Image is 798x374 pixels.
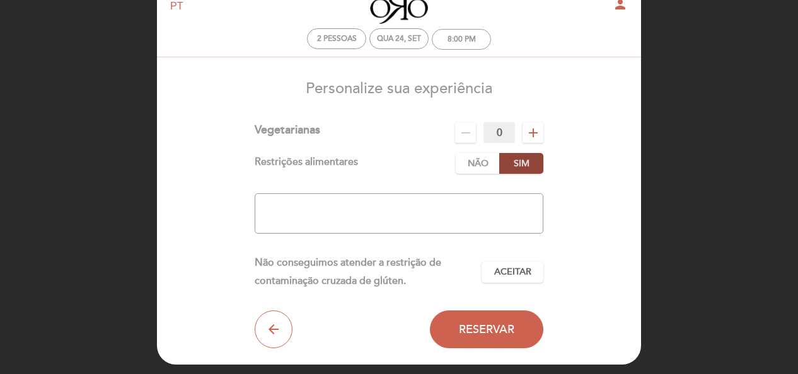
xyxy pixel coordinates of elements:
[482,261,543,283] button: Aceitar
[255,310,292,348] button: arrow_back
[499,153,543,174] label: Sim
[494,266,531,279] span: Aceitar
[255,254,482,290] div: Não conseguimos atender a restrição de contaminação cruzada de glúten.
[430,310,543,348] button: Reservar
[456,153,500,174] label: Não
[377,34,421,43] div: Qua 24, set
[317,34,357,43] span: 2 pessoas
[255,122,320,143] div: Vegetarianas
[255,153,456,174] div: Restrições alimentares
[458,125,473,140] i: remove
[266,322,281,337] i: arrow_back
[448,35,476,44] div: 8:00 PM
[306,79,492,98] span: Personalize sua experiência
[526,125,541,140] i: add
[459,322,514,336] span: Reservar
